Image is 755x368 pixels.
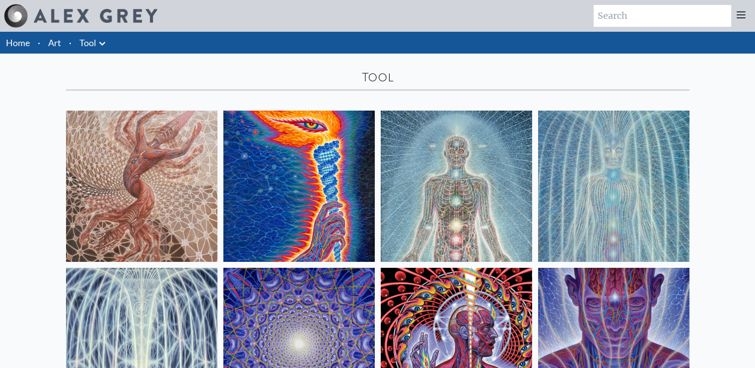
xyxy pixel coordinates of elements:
[34,32,44,54] li: ·
[594,5,731,27] input: Search
[48,36,61,50] a: Art
[66,69,689,85] div: Tool
[79,36,96,50] a: Tool
[6,37,30,48] a: Home
[65,32,75,54] li: ·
